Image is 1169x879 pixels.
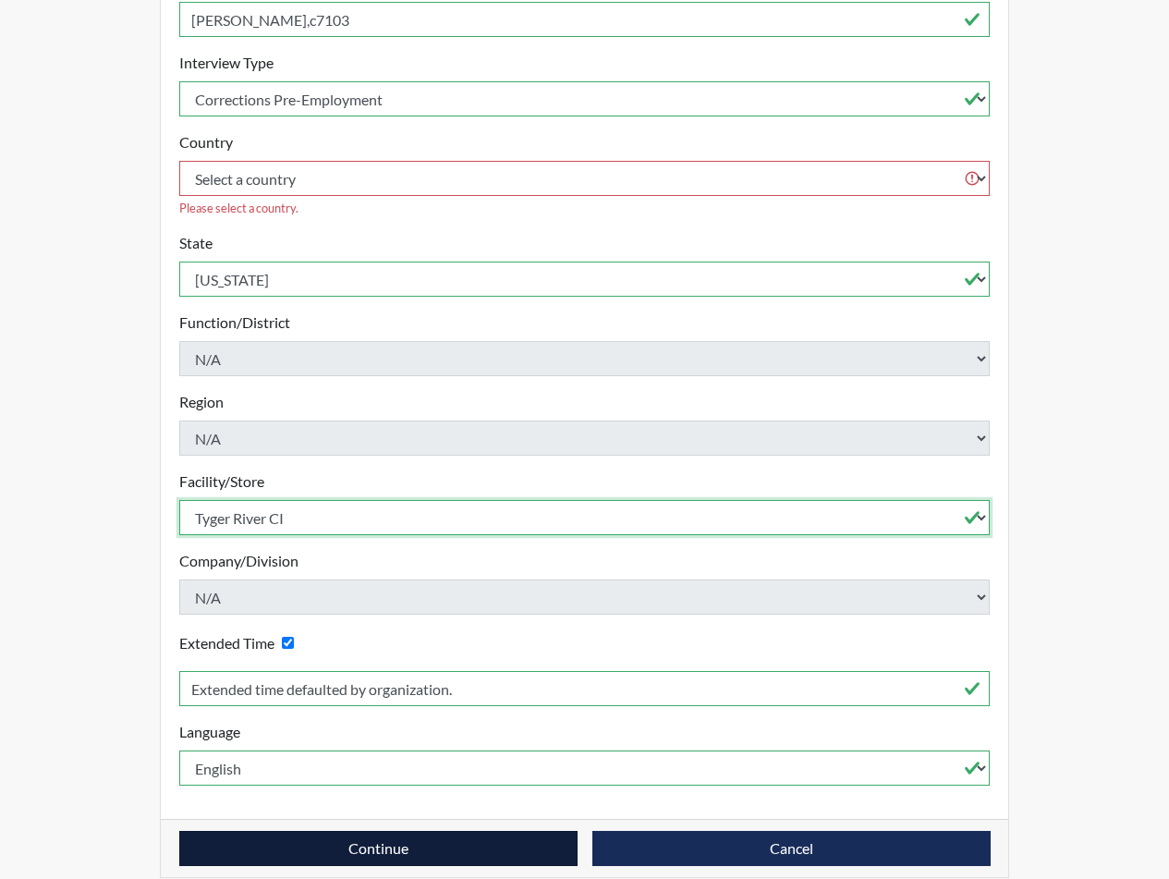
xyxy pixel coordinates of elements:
label: Company/Division [179,550,298,572]
label: Facility/Store [179,470,264,493]
div: Checking this box will provide the interviewee with an accomodation of extra time to answer each ... [179,629,301,656]
button: Continue [179,831,578,866]
label: Extended Time [179,632,274,654]
label: Language [179,721,240,743]
input: Insert a Registration ID, which needs to be a unique alphanumeric value for each interviewee [179,2,991,37]
label: Country [179,131,233,153]
label: Interview Type [179,52,274,74]
label: State [179,232,213,254]
div: Please select a country. [179,200,991,217]
input: Reason for Extension [179,671,991,706]
button: Cancel [592,831,991,866]
label: Function/District [179,311,290,334]
label: Region [179,391,224,413]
